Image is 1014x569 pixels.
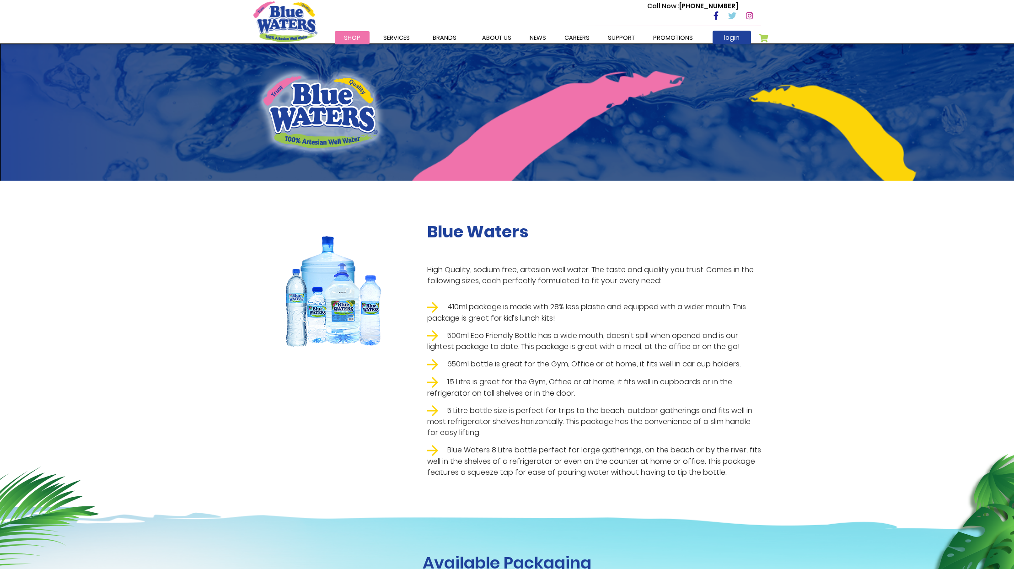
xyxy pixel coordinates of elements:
li: 500ml Eco Friendly Bottle has a wide mouth, doesn't spill when opened and is our lightest package... [427,330,761,353]
li: 650ml bottle is great for the Gym, Office or at home, it fits well in car cup holders. [427,359,761,370]
a: careers [555,31,599,44]
span: Call Now : [647,1,679,11]
a: News [520,31,555,44]
span: Shop [344,33,360,42]
li: 1.5 Litre is great for the Gym, Office or at home, it fits well in cupboards or in the refrigerat... [427,376,761,399]
h2: Blue Waters [427,222,761,242]
p: High Quality, sodium free, artesian well water. The taste and quality you trust. Comes in the fol... [427,264,761,286]
p: [PHONE_NUMBER] [647,1,738,11]
a: about us [473,31,520,44]
span: Brands [433,33,456,42]
a: Promotions [644,31,702,44]
span: Services [383,33,410,42]
li: 410ml package is made with 28% less plastic and equipped with a wider mouth. This package is grea... [427,301,761,324]
a: store logo [253,1,317,42]
li: Blue Waters 8 Litre bottle perfect for large gatherings, on the beach or by the river, fits well ... [427,445,761,478]
a: login [713,31,751,44]
a: support [599,31,644,44]
li: 5 Litre bottle size is perfect for trips to the beach, outdoor gatherings and fits well in most r... [427,405,761,439]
